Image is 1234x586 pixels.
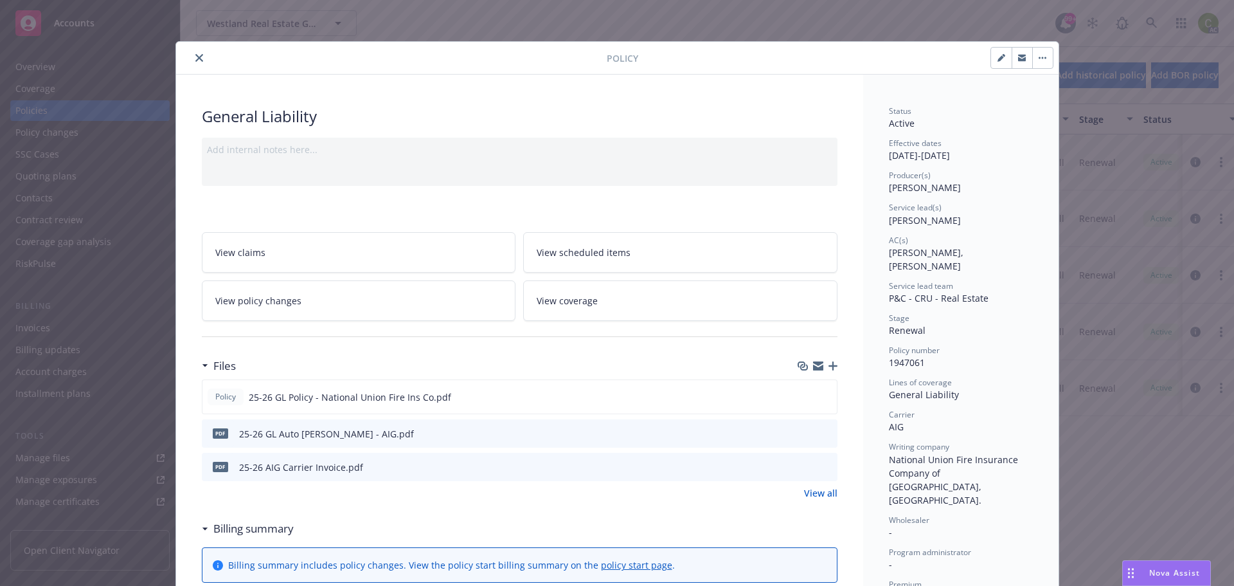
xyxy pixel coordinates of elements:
span: pdf [213,462,228,472]
span: Nova Assist [1149,567,1200,578]
a: View coverage [523,280,837,321]
span: Program administrator [889,547,971,558]
button: download file [800,390,810,404]
button: preview file [820,390,832,404]
span: AC(s) [889,235,908,246]
span: Producer(s) [889,170,931,181]
button: preview file [821,427,832,441]
div: 25-26 GL Auto [PERSON_NAME] - AIG.pdf [239,427,414,441]
span: Stage [889,313,909,324]
button: close [192,50,207,66]
div: Files [202,358,236,374]
a: View claims [202,232,516,273]
span: Active [889,117,915,129]
span: 25-26 GL Policy - National Union Fire Ins Co.pdf [249,390,451,404]
span: Policy [213,391,238,403]
span: Service lead(s) [889,202,942,213]
button: preview file [821,461,832,474]
span: Status [889,105,911,116]
span: P&C - CRU - Real Estate [889,292,988,304]
span: Policy number [889,345,940,356]
span: - [889,558,892,571]
span: Lines of coverage [889,377,952,388]
button: download file [800,427,810,441]
div: 25-26 AIG Carrier Invoice.pdf [239,461,363,474]
button: Nova Assist [1122,560,1211,586]
span: [PERSON_NAME] [889,214,961,226]
span: - [889,526,892,538]
div: Add internal notes here... [207,143,832,156]
a: policy start page [601,559,672,571]
div: [DATE] - [DATE] [889,138,1033,162]
span: AIG [889,421,904,433]
span: Wholesaler [889,515,929,526]
span: Service lead team [889,280,953,291]
span: View scheduled items [537,246,630,259]
span: [PERSON_NAME], [PERSON_NAME] [889,246,966,272]
div: General Liability [202,105,837,127]
span: Effective dates [889,138,942,149]
span: Renewal [889,324,925,336]
span: Carrier [889,409,915,420]
span: Policy [607,51,638,65]
span: General Liability [889,389,959,401]
a: View all [804,486,837,500]
div: Billing summary [202,520,294,537]
span: View coverage [537,294,598,307]
span: 1947061 [889,356,925,369]
h3: Billing summary [213,520,294,537]
a: View policy changes [202,280,516,321]
a: View scheduled items [523,232,837,273]
span: pdf [213,428,228,438]
span: [PERSON_NAME] [889,181,961,194]
div: Drag to move [1123,561,1139,585]
span: Writing company [889,441,949,452]
span: View claims [215,246,265,259]
h3: Files [213,358,236,374]
span: National Union Fire Insurance Company of [GEOGRAPHIC_DATA], [GEOGRAPHIC_DATA]. [889,453,1021,506]
span: View policy changes [215,294,301,307]
button: download file [800,461,810,474]
div: Billing summary includes policy changes. View the policy start billing summary on the . [228,558,675,572]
